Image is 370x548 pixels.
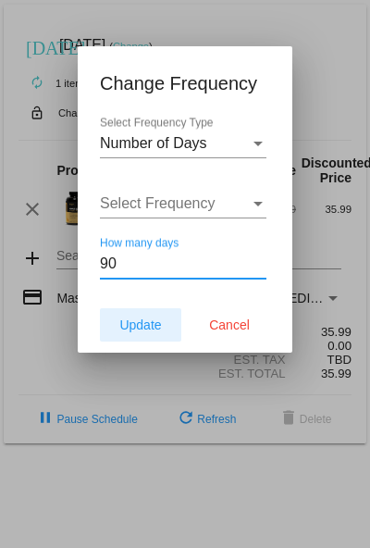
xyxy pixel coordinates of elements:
span: Update [119,318,161,332]
span: Cancel [209,318,250,332]
h1: Change Frequency [100,68,270,98]
mat-select: Select Frequency [100,195,266,212]
mat-select: Select Frequency Type [100,135,266,152]
button: Cancel [189,308,270,342]
span: Number of Days [100,135,207,151]
button: Update [100,308,181,342]
span: Select Frequency [100,195,216,211]
input: How many days [100,255,266,272]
